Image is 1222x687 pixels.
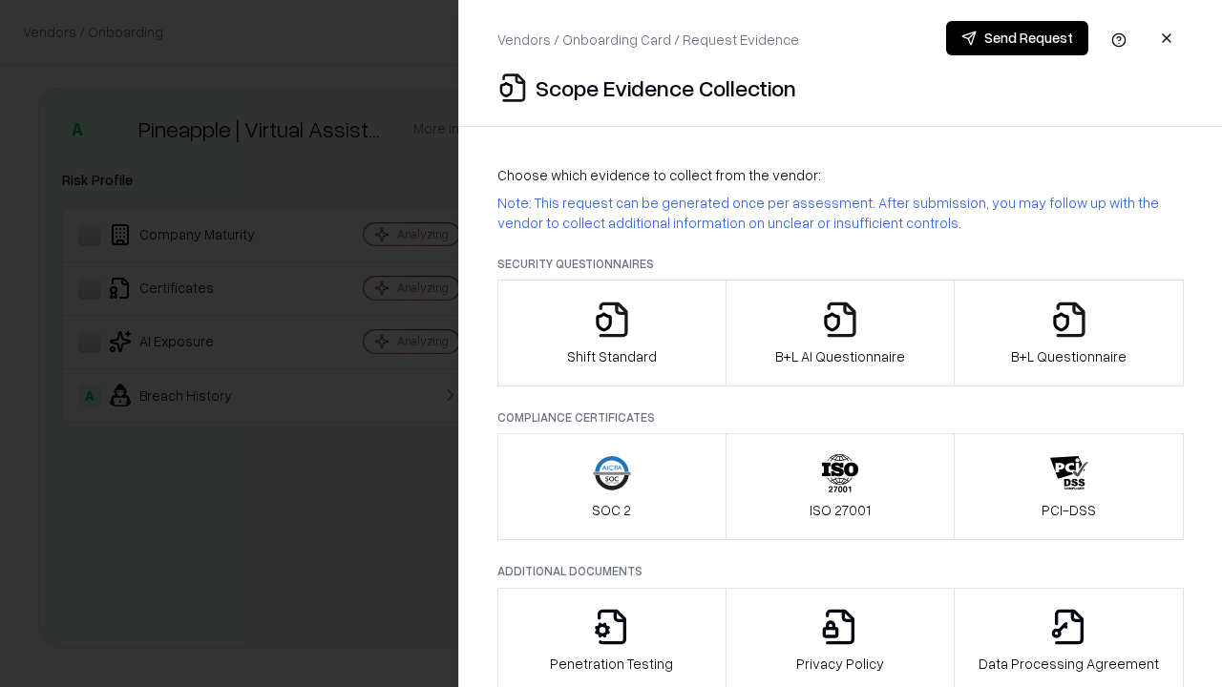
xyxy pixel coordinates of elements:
p: Shift Standard [567,346,657,366]
p: SOC 2 [592,500,631,520]
button: B+L AI Questionnaire [726,280,956,386]
p: Data Processing Agreement [979,654,1159,674]
p: Compliance Certificates [497,409,1184,426]
p: Vendors / Onboarding Card / Request Evidence [497,30,799,50]
button: PCI-DSS [954,433,1184,540]
p: ISO 27001 [810,500,871,520]
p: Security Questionnaires [497,256,1184,272]
button: ISO 27001 [726,433,956,540]
button: Send Request [946,21,1088,55]
p: B+L AI Questionnaire [775,346,905,366]
p: Additional Documents [497,563,1184,579]
p: Note: This request can be generated once per assessment. After submission, you may follow up with... [497,193,1184,233]
p: B+L Questionnaire [1011,346,1127,366]
p: Scope Evidence Collection [536,73,796,103]
button: SOC 2 [497,433,727,540]
p: Choose which evidence to collect from the vendor: [497,165,1184,185]
p: Penetration Testing [550,654,673,674]
button: Shift Standard [497,280,727,386]
p: Privacy Policy [796,654,884,674]
p: PCI-DSS [1042,500,1096,520]
button: B+L Questionnaire [954,280,1184,386]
